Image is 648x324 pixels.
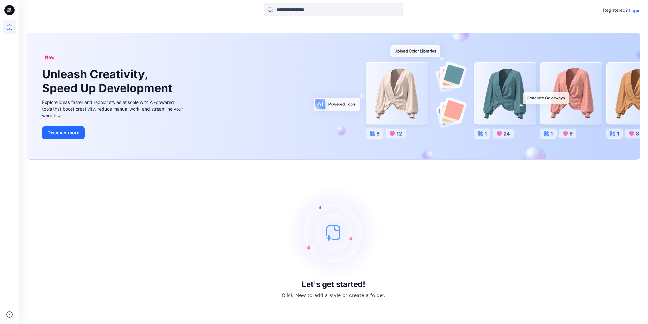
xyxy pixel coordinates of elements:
h1: Unleash Creativity, Speed Up Development [42,67,175,95]
div: Explore ideas faster and recolor styles at scale with AI-powered tools that boost creativity, red... [42,99,184,119]
a: Discover more [42,126,184,139]
h3: Let's get started! [302,280,365,289]
p: Click New to add a style or create a folder. [282,291,385,299]
button: Discover more [42,126,85,139]
span: New [45,54,55,61]
p: Login [629,7,640,14]
img: empty-state-image.svg [286,185,381,280]
p: Registered? [603,6,628,14]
